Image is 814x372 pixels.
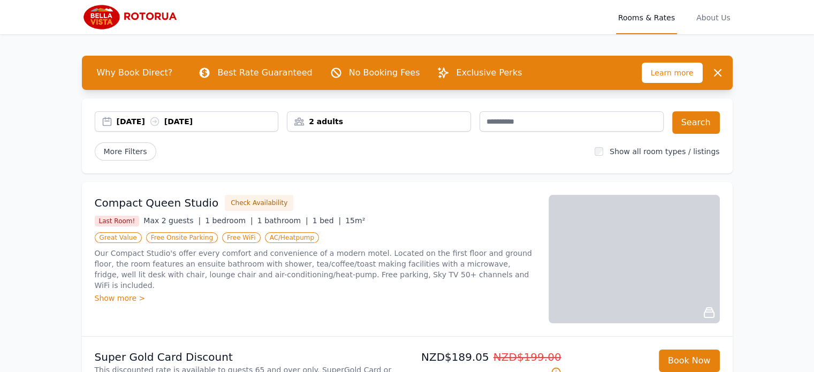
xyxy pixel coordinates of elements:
[672,111,720,134] button: Search
[95,142,156,161] span: More Filters
[95,195,219,210] h3: Compact Queen Studio
[313,216,341,225] span: 1 bed |
[95,350,403,365] p: Super Gold Card Discount
[146,232,218,243] span: Free Onsite Parking
[287,116,470,127] div: 2 adults
[95,248,536,291] p: Our Compact Studio's offer every comfort and convenience of a modern motel. Located on the first ...
[225,195,293,211] button: Check Availability
[95,216,140,226] span: Last Room!
[493,351,561,363] span: NZD$199.00
[117,116,278,127] div: [DATE] [DATE]
[95,293,536,303] div: Show more >
[217,66,312,79] p: Best Rate Guaranteed
[349,66,420,79] p: No Booking Fees
[82,4,185,30] img: Bella Vista Rotorua
[610,147,719,156] label: Show all room types / listings
[456,66,522,79] p: Exclusive Perks
[143,216,201,225] span: Max 2 guests |
[642,63,703,83] span: Learn more
[345,216,365,225] span: 15m²
[222,232,261,243] span: Free WiFi
[88,62,181,83] span: Why Book Direct?
[659,350,720,372] button: Book Now
[95,232,142,243] span: Great Value
[265,232,319,243] span: AC/Heatpump
[205,216,253,225] span: 1 bedroom |
[257,216,308,225] span: 1 bathroom |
